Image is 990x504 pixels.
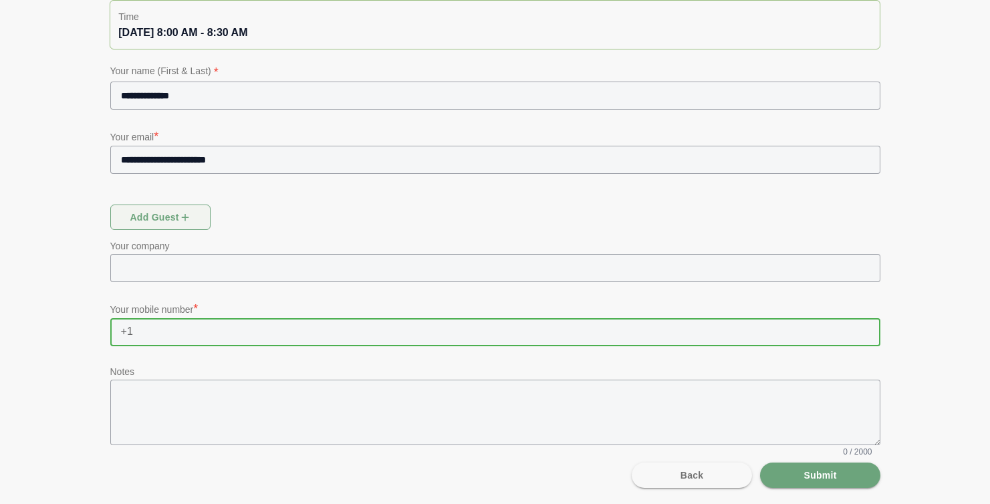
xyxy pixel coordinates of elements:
button: Submit [760,463,880,488]
div: [DATE] 8:00 AM - 8:30 AM [118,25,871,41]
p: Your mobile number [110,299,880,318]
p: Time [118,9,871,25]
p: Your email [110,127,880,146]
p: Your name (First & Last) [110,63,880,82]
button: Add guest [110,205,211,230]
span: Submit [803,463,836,488]
span: Back [680,463,704,488]
span: 0 / 2000 [843,447,872,457]
p: Notes [110,364,880,380]
p: Your company [110,238,880,254]
span: +1 [110,318,134,345]
span: Add guest [129,205,191,230]
button: Back [632,463,752,488]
